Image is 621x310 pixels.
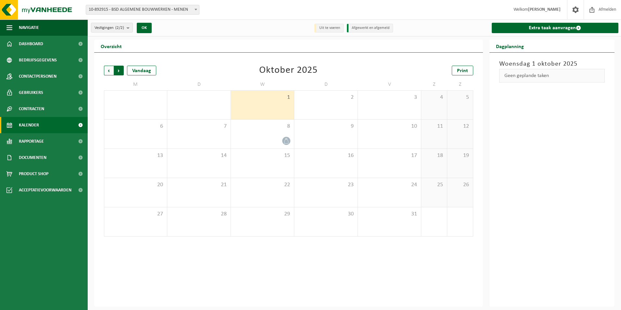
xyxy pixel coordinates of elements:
span: 19 [450,152,470,159]
span: 12 [450,123,470,130]
span: Navigatie [19,19,39,36]
span: Acceptatievoorwaarden [19,182,71,198]
td: Z [421,79,447,90]
span: 27 [108,211,164,218]
span: 11 [425,123,444,130]
td: Z [447,79,473,90]
li: Uit te voeren [314,24,344,32]
span: 31 [361,211,418,218]
span: 4 [425,94,444,101]
span: 20 [108,181,164,188]
count: (2/2) [115,26,124,30]
span: 10-892915 - BSD ALGEMENE BOUWWERKEN - MENEN [86,5,199,14]
span: 23 [298,181,354,188]
span: 26 [450,181,470,188]
span: 15 [234,152,291,159]
span: 9 [298,123,354,130]
span: 21 [171,181,227,188]
span: Dashboard [19,36,43,52]
div: Oktober 2025 [259,66,318,75]
td: W [231,79,294,90]
span: Kalender [19,117,39,133]
span: Print [457,68,468,73]
td: V [358,79,421,90]
span: 8 [234,123,291,130]
a: Print [452,66,473,75]
h3: Woensdag 1 oktober 2025 [499,59,605,69]
span: 29 [234,211,291,218]
span: 7 [171,123,227,130]
span: 3 [361,94,418,101]
span: Documenten [19,149,46,166]
td: D [294,79,358,90]
strong: [PERSON_NAME] [528,7,561,12]
div: Geen geplande taken [499,69,605,83]
button: Vestigingen(2/2) [91,23,133,32]
span: 22 [234,181,291,188]
span: Vestigingen [95,23,124,33]
span: Bedrijfsgegevens [19,52,57,68]
td: D [167,79,231,90]
span: 1 [234,94,291,101]
span: 10-892915 - BSD ALGEMENE BOUWWERKEN - MENEN [86,5,199,15]
span: 24 [361,181,418,188]
a: Extra taak aanvragen [492,23,619,33]
li: Afgewerkt en afgemeld [347,24,393,32]
h2: Overzicht [94,40,128,52]
span: 18 [425,152,444,159]
span: 30 [298,211,354,218]
span: 17 [361,152,418,159]
span: Volgende [114,66,124,75]
div: Vandaag [127,66,156,75]
button: OK [137,23,152,33]
span: 10 [361,123,418,130]
span: Vorige [104,66,114,75]
span: 5 [450,94,470,101]
span: 2 [298,94,354,101]
span: 25 [425,181,444,188]
span: Contactpersonen [19,68,57,84]
span: Gebruikers [19,84,43,101]
span: 13 [108,152,164,159]
span: 6 [108,123,164,130]
span: Rapportage [19,133,44,149]
span: Product Shop [19,166,48,182]
span: Contracten [19,101,44,117]
span: 14 [171,152,227,159]
h2: Dagplanning [489,40,530,52]
span: 28 [171,211,227,218]
span: 16 [298,152,354,159]
td: M [104,79,167,90]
